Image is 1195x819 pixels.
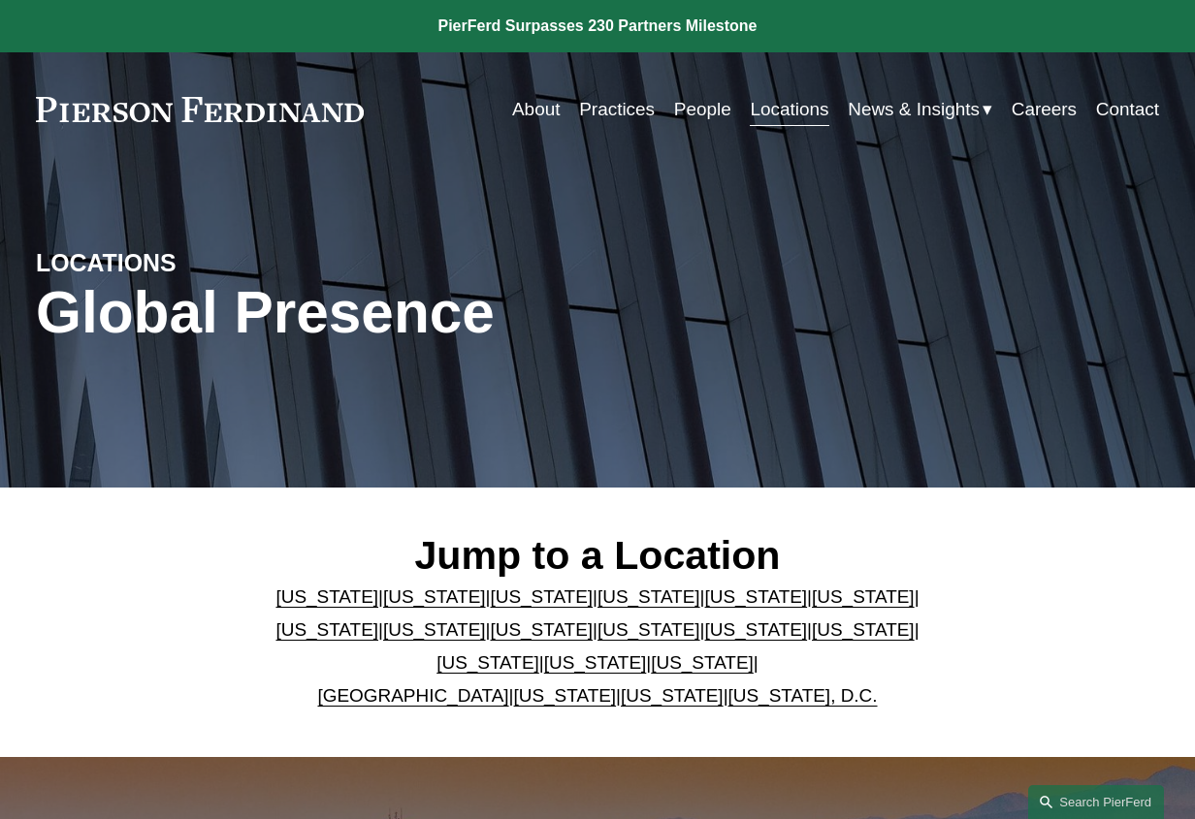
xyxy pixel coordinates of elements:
[621,685,724,706] a: [US_STATE]
[674,91,731,128] a: People
[750,91,828,128] a: Locations
[544,652,647,673] a: [US_STATE]
[848,91,992,128] a: folder dropdown
[728,685,878,706] a: [US_STATE], D.C.
[36,248,317,279] h4: LOCATIONS
[275,619,378,640] a: [US_STATE]
[579,91,655,128] a: Practices
[275,586,378,607] a: [US_STATE]
[1028,785,1164,819] a: Search this site
[1096,91,1159,128] a: Contact
[514,685,617,706] a: [US_STATE]
[1012,91,1077,128] a: Careers
[270,532,925,581] h2: Jump to a Location
[812,586,915,607] a: [US_STATE]
[597,619,700,640] a: [US_STATE]
[512,91,561,128] a: About
[597,586,700,607] a: [US_STATE]
[36,279,785,346] h1: Global Presence
[705,586,808,607] a: [US_STATE]
[436,652,539,673] a: [US_STATE]
[848,93,980,126] span: News & Insights
[490,619,593,640] a: [US_STATE]
[383,619,486,640] a: [US_STATE]
[490,586,593,607] a: [US_STATE]
[317,685,508,706] a: [GEOGRAPHIC_DATA]
[812,619,915,640] a: [US_STATE]
[270,581,925,713] p: | | | | | | | | | | | | | | | | | |
[383,586,486,607] a: [US_STATE]
[651,652,754,673] a: [US_STATE]
[705,619,808,640] a: [US_STATE]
